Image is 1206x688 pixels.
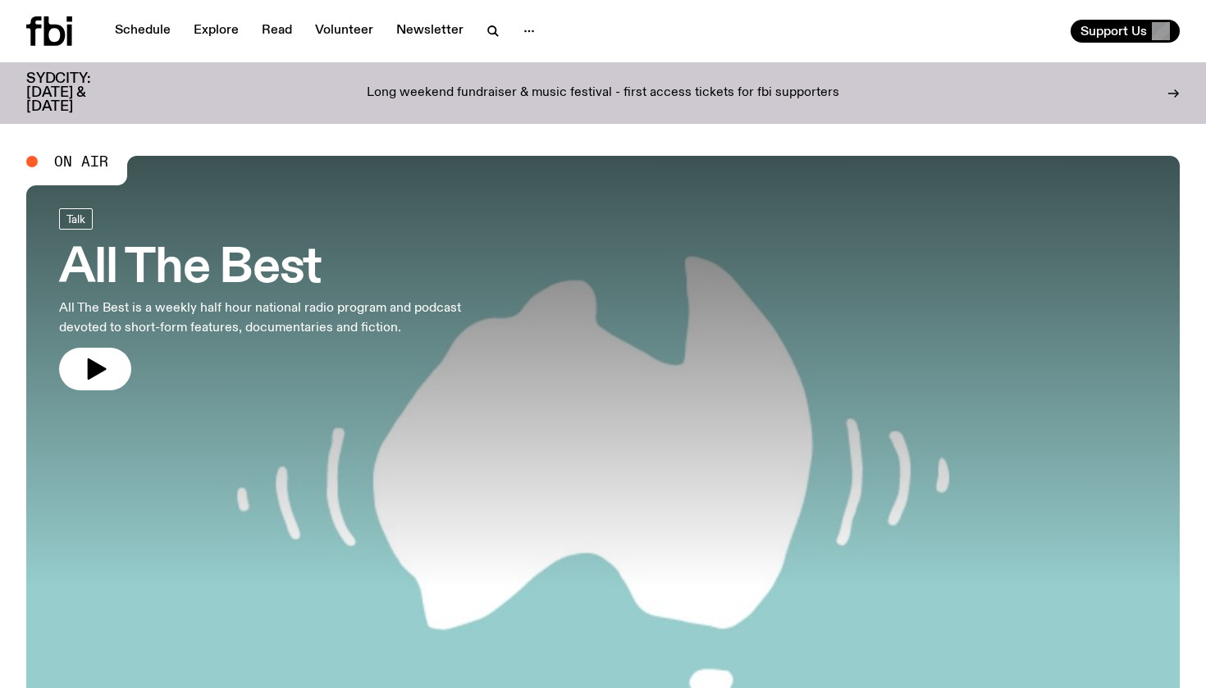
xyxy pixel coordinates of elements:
button: Support Us [1071,20,1180,43]
a: Schedule [105,20,180,43]
h3: SYDCITY: [DATE] & [DATE] [26,72,131,114]
h3: All The Best [59,246,479,292]
a: Read [252,20,302,43]
p: Long weekend fundraiser & music festival - first access tickets for fbi supporters [367,86,839,101]
p: All The Best is a weekly half hour national radio program and podcast devoted to short-form featu... [59,298,479,338]
span: Talk [66,212,85,225]
a: Explore [184,20,249,43]
a: Newsletter [386,20,473,43]
span: On Air [54,154,108,169]
a: All The BestAll The Best is a weekly half hour national radio program and podcast devoted to shor... [59,208,479,390]
a: Volunteer [305,20,383,43]
span: Support Us [1080,24,1147,39]
a: Talk [59,208,93,230]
